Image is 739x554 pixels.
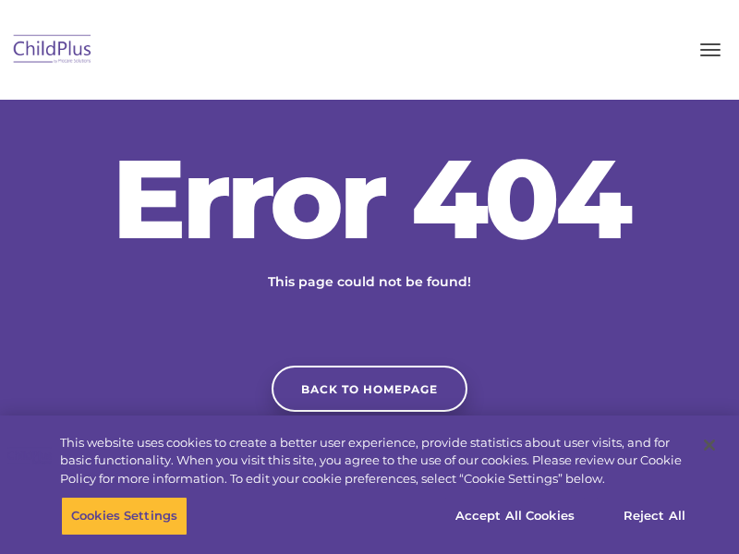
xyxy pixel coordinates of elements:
[60,434,687,488] div: This website uses cookies to create a better user experience, provide statistics about user visit...
[272,366,467,412] a: Back to homepage
[9,29,96,72] img: ChildPlus by Procare Solutions
[92,143,647,254] h2: Error 404
[689,425,730,465] button: Close
[445,497,585,536] button: Accept All Cookies
[597,497,712,536] button: Reject All
[61,497,188,536] button: Cookies Settings
[176,272,563,292] p: This page could not be found!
